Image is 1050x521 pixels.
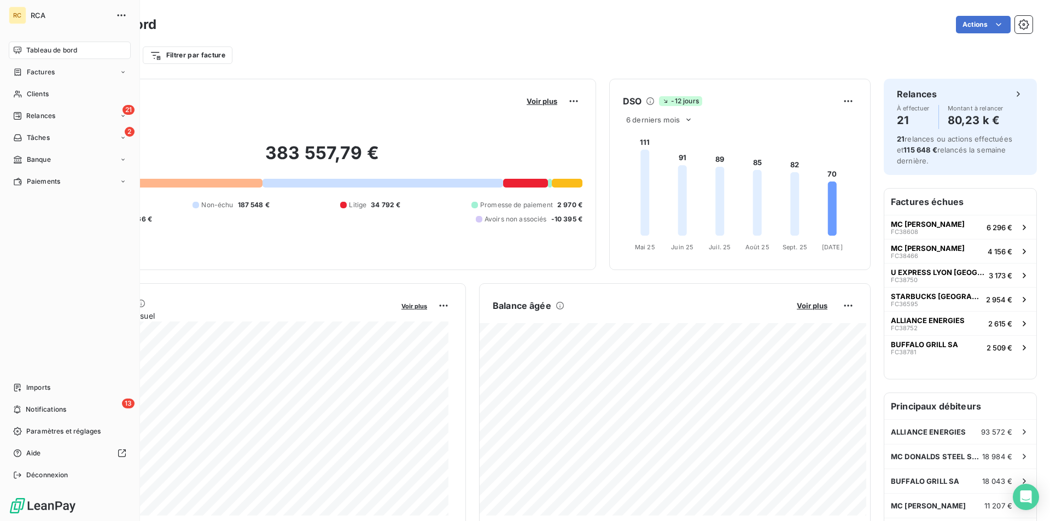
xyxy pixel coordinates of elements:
[884,311,1036,335] button: ALLIANCE ENERGIESFC387522 615 €
[884,263,1036,287] button: U EXPRESS LYON [GEOGRAPHIC_DATA]FC387503 173 €
[987,343,1012,352] span: 2 509 €
[897,134,905,143] span: 21
[122,399,135,408] span: 13
[659,96,702,106] span: -12 jours
[371,200,400,210] span: 34 792 €
[891,316,965,325] span: ALLIANCE ENERGIES
[671,243,693,251] tspan: Juin 25
[349,200,366,210] span: Litige
[125,127,135,137] span: 2
[27,155,51,165] span: Banque
[27,67,55,77] span: Factures
[891,340,958,349] span: BUFFALO GRILL SA
[797,301,827,310] span: Voir plus
[988,319,1012,328] span: 2 615 €
[891,325,918,331] span: FC38752
[982,452,1012,461] span: 18 984 €
[635,243,655,251] tspan: Mai 25
[523,96,561,106] button: Voir plus
[987,223,1012,232] span: 6 296 €
[9,497,77,514] img: Logo LeanPay
[26,426,101,436] span: Paramètres et réglages
[26,383,50,393] span: Imports
[891,428,966,436] span: ALLIANCE ENERGIES
[948,105,1004,112] span: Montant à relancer
[891,229,918,235] span: FC38608
[62,142,582,175] h2: 383 557,79 €
[986,295,1012,304] span: 2 954 €
[903,145,937,154] span: 115 648 €
[201,200,233,210] span: Non-échu
[26,45,77,55] span: Tableau de bord
[143,46,232,64] button: Filtrer par facture
[897,112,930,129] h4: 21
[401,302,427,310] span: Voir plus
[9,444,131,462] a: Aide
[981,428,1012,436] span: 93 572 €
[891,301,918,307] span: FC36595
[884,215,1036,239] button: MC [PERSON_NAME]FC386086 296 €
[891,244,965,253] span: MC [PERSON_NAME]
[626,115,680,124] span: 6 derniers mois
[948,112,1004,129] h4: 80,23 k €
[623,95,641,108] h6: DSO
[9,7,26,24] div: RC
[984,501,1012,510] span: 11 207 €
[551,214,582,224] span: -10 395 €
[891,253,918,259] span: FC38466
[783,243,807,251] tspan: Sept. 25
[822,243,843,251] tspan: [DATE]
[62,310,394,321] span: Chiffre d'affaires mensuel
[897,87,937,101] h6: Relances
[480,200,553,210] span: Promesse de paiement
[891,268,984,277] span: U EXPRESS LYON [GEOGRAPHIC_DATA]
[956,16,1011,33] button: Actions
[897,134,1012,165] span: relances ou actions effectuées et relancés la semaine dernière.
[794,301,831,311] button: Voir plus
[988,247,1012,256] span: 4 156 €
[891,292,982,301] span: STARBUCKS [GEOGRAPHIC_DATA]
[989,271,1012,280] span: 3 173 €
[745,243,769,251] tspan: Août 25
[982,477,1012,485] span: 18 043 €
[398,301,430,311] button: Voir plus
[27,177,60,186] span: Paiements
[891,477,959,485] span: BUFFALO GRILL SA
[31,11,109,20] span: RCA
[26,448,41,458] span: Aide
[884,189,1036,215] h6: Factures échues
[27,133,50,143] span: Tâches
[122,105,135,115] span: 21
[891,501,966,510] span: MC [PERSON_NAME]
[884,239,1036,263] button: MC [PERSON_NAME]FC384664 156 €
[26,405,66,414] span: Notifications
[891,452,982,461] span: MC DONALDS STEEL ST ETIENNE
[884,393,1036,419] h6: Principaux débiteurs
[891,349,916,355] span: FC38781
[891,220,965,229] span: MC [PERSON_NAME]
[897,105,930,112] span: À effectuer
[238,200,270,210] span: 187 548 €
[709,243,731,251] tspan: Juil. 25
[493,299,551,312] h6: Balance âgée
[1013,484,1039,510] div: Open Intercom Messenger
[557,200,582,210] span: 2 970 €
[884,335,1036,359] button: BUFFALO GRILL SAFC387812 509 €
[27,89,49,99] span: Clients
[26,470,68,480] span: Déconnexion
[891,277,918,283] span: FC38750
[485,214,547,224] span: Avoirs non associés
[527,97,557,106] span: Voir plus
[884,287,1036,311] button: STARBUCKS [GEOGRAPHIC_DATA]FC365952 954 €
[26,111,55,121] span: Relances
